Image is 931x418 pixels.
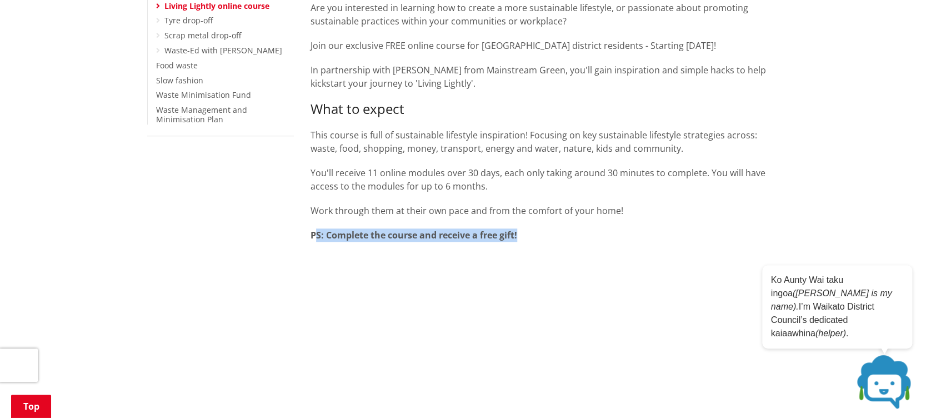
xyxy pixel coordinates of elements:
a: Top [11,395,51,418]
a: Waste Minimisation Fund [156,89,251,100]
p: Ko Aunty Wai taku ingoa I’m Waikato District Council’s dedicated kaiaawhina . [770,273,904,340]
p: You'll receive 11 online modules over 30 days, each only taking around 30 minutes to complete. Yo... [311,166,784,193]
p: Work through them at their own pace and from the comfort of your home! [311,204,784,217]
a: Tyre drop-off [164,15,213,26]
p: Join our exclusive FREE online course for [GEOGRAPHIC_DATA] district residents - Starting [DATE]! [311,39,784,52]
a: Living Lightly online course [164,1,269,11]
a: Waste-Ed with [PERSON_NAME] [164,45,282,56]
strong: PS: Complete the course and receive a free gift! [311,229,517,241]
em: ([PERSON_NAME] is my name). [770,288,892,311]
p: This course is full of sustainable lifestyle inspiration! Focusing on key sustainable lifestyle s... [311,128,784,155]
p: In partnership with [PERSON_NAME] from Mainstream Green, you'll gain inspiration and simple hacks... [311,63,784,90]
a: Scrap metal drop-off [164,30,241,41]
h3: What to expect [311,101,784,117]
em: (helper) [815,329,846,338]
a: Slow fashion [156,75,203,86]
a: Waste Management and Minimisation Plan [156,104,247,125]
a: Food waste [156,60,198,71]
